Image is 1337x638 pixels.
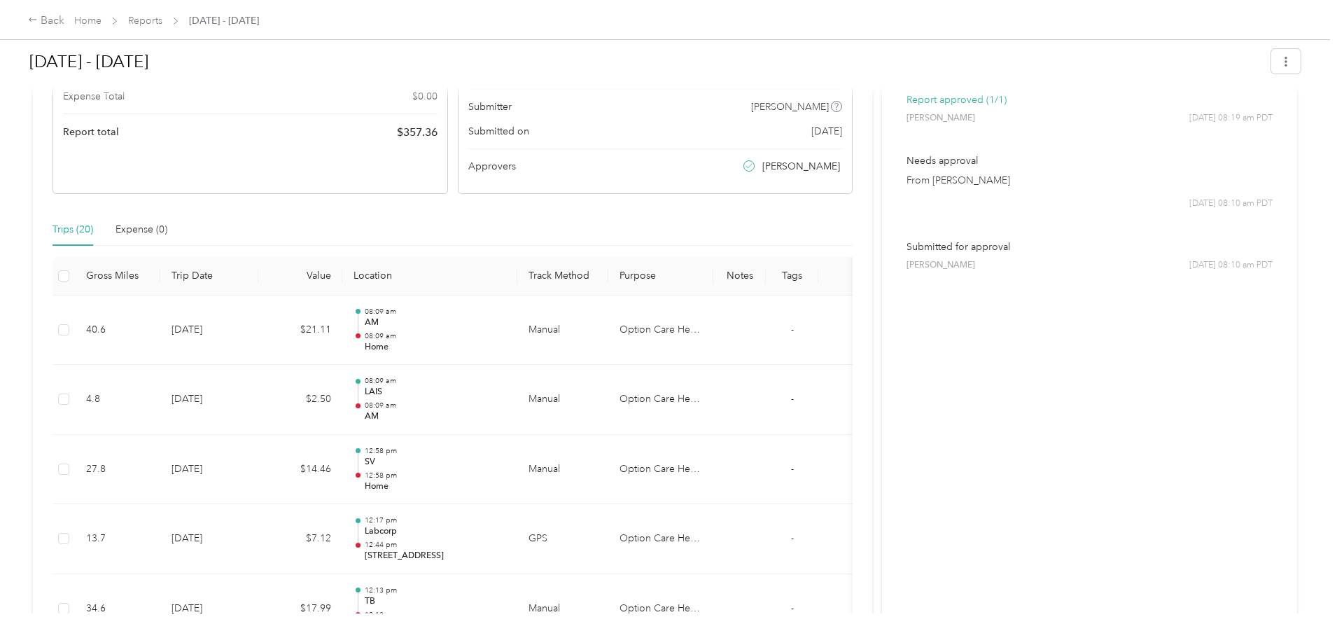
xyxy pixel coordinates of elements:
[517,504,608,574] td: GPS
[365,307,506,317] p: 08:09 am
[1189,259,1273,272] span: [DATE] 08:10 am PDT
[75,504,160,574] td: 13.7
[52,222,93,237] div: Trips (20)
[342,257,517,296] th: Location
[160,296,258,366] td: [DATE]
[397,124,437,141] span: $ 357.36
[75,296,160,366] td: 40.6
[365,446,506,456] p: 12:58 pm
[906,173,1273,188] p: From [PERSON_NAME]
[791,532,794,544] span: -
[365,525,506,538] p: Labcorp
[365,471,506,480] p: 12:58 pm
[713,257,766,296] th: Notes
[258,365,342,435] td: $2.50
[468,124,529,139] span: Submitted on
[258,296,342,366] td: $21.11
[365,610,506,620] p: 12:13 pm
[29,45,1261,78] h1: Sep 1 - 30, 2025
[365,331,506,341] p: 08:09 am
[906,240,1273,254] p: Submitted for approval
[791,393,794,405] span: -
[128,15,162,27] a: Reports
[365,595,506,608] p: TB
[365,540,506,550] p: 12:44 pm
[75,435,160,505] td: 27.8
[906,259,975,272] span: [PERSON_NAME]
[258,257,342,296] th: Value
[28,13,64,29] div: Back
[365,456,506,469] p: SV
[762,159,840,174] span: [PERSON_NAME]
[74,15,101,27] a: Home
[517,365,608,435] td: Manual
[608,365,713,435] td: Option Care Health
[160,504,258,574] td: [DATE]
[365,550,506,562] p: [STREET_ADDRESS]
[365,410,506,423] p: AM
[791,324,794,335] span: -
[608,257,713,296] th: Purpose
[365,401,506,410] p: 08:09 am
[517,257,608,296] th: Track Method
[766,257,818,296] th: Tags
[365,515,506,525] p: 12:17 pm
[608,296,713,366] td: Option Care Health
[751,99,829,114] span: [PERSON_NAME]
[365,386,506,398] p: LAIS
[258,435,342,505] td: $14.46
[365,341,506,354] p: Home
[75,365,160,435] td: 4.8
[1189,112,1273,125] span: [DATE] 08:19 am PDT
[811,124,842,139] span: [DATE]
[517,435,608,505] td: Manual
[608,435,713,505] td: Option Care Health
[115,222,167,237] div: Expense (0)
[160,435,258,505] td: [DATE]
[608,504,713,574] td: Option Care Health
[517,296,608,366] td: Manual
[1259,560,1337,638] iframe: Everlance-gr Chat Button Frame
[160,257,258,296] th: Trip Date
[63,125,119,139] span: Report total
[365,376,506,386] p: 08:09 am
[906,112,975,125] span: [PERSON_NAME]
[1189,197,1273,210] span: [DATE] 08:10 am PDT
[791,602,794,614] span: -
[365,480,506,493] p: Home
[365,317,506,329] p: AM
[365,585,506,595] p: 12:13 pm
[189,13,259,28] span: [DATE] - [DATE]
[258,504,342,574] td: $7.12
[906,153,1273,168] p: Needs approval
[160,365,258,435] td: [DATE]
[468,159,516,174] span: Approvers
[906,92,1273,107] p: Report approved (1/1)
[75,257,160,296] th: Gross Miles
[468,99,512,114] span: Submitter
[791,463,794,475] span: -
